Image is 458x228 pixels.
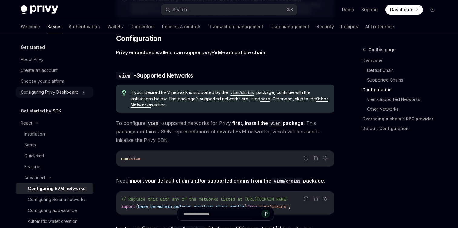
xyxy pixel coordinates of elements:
span: 'viem/chains' [257,204,288,209]
span: , [191,204,194,209]
span: On this page [368,46,396,53]
a: Authentication [69,19,100,34]
h5: Get started by SDK [21,107,61,115]
a: viem/chains [228,90,256,95]
div: Features [24,163,41,170]
div: Search... [173,6,190,13]
a: Automatic wallet creation [16,216,93,227]
span: ⌘ K [287,7,293,12]
div: Configuring EVM networks [28,185,85,192]
span: Dashboard [390,7,413,13]
a: Configuration [362,85,442,95]
a: Overriding a chain’s RPC provider [362,114,442,124]
code: viem/chains [228,90,256,96]
a: Supported Chains [367,75,442,85]
span: from [247,204,257,209]
strong: Privy embedded wallets can support EVM-compatible chain [116,49,265,55]
span: Configuration [116,34,161,43]
span: // Replace this with any of the networks listed at [URL][DOMAIN_NAME] [121,196,288,202]
a: viem-Supported Networks [367,95,442,104]
a: Transaction management [209,19,263,34]
div: About Privy [21,56,44,63]
button: Ask AI [321,195,329,203]
span: viem [131,156,141,161]
a: Configuring EVM networks [16,183,93,194]
span: story [216,204,228,209]
strong: import your default chain and/or supported chains from the package [128,178,324,184]
a: API reference [365,19,394,34]
div: Setup [24,141,36,149]
code: viem [146,120,160,127]
svg: Tip [122,90,126,96]
img: dark logo [21,5,58,14]
a: About Privy [16,54,93,65]
a: Welcome [21,19,40,34]
h5: Get started [21,44,45,51]
a: Basics [47,19,61,34]
a: Dashboard [385,5,423,15]
div: Automatic wallet creation [28,218,78,225]
span: . [116,48,334,57]
span: i [128,156,131,161]
button: Copy the contents from the code block [312,154,320,162]
span: npm [121,156,128,161]
span: If your desired EVM network is supported by the package, continue with the instructions below. Th... [131,89,328,108]
a: viem/chains [271,178,303,184]
span: arbitrum [194,204,213,209]
button: Report incorrect code [302,154,310,162]
a: Support [361,7,378,13]
a: Overview [362,56,442,65]
button: Toggle dark mode [428,5,437,15]
span: , [148,204,150,209]
strong: first, install the package [232,120,304,126]
span: , [228,204,230,209]
button: Ask AI [321,154,329,162]
span: import [121,204,136,209]
a: Other Networks [367,104,442,114]
a: Setup [16,139,93,150]
a: Create an account [16,65,93,76]
span: } [245,204,247,209]
span: base [138,204,148,209]
a: Wallets [107,19,123,34]
button: Send message [261,210,270,218]
span: { [136,204,138,209]
span: To configure -supported networks for Privy, . This package contains JSON representations of sever... [116,119,334,144]
span: , [172,204,174,209]
a: Demo [342,7,354,13]
span: polygon [174,204,191,209]
button: Copy the contents from the code block [312,195,320,203]
div: React [21,119,32,127]
button: Report incorrect code [302,195,310,203]
div: Choose your platform [21,78,64,85]
a: Policies & controls [162,19,201,34]
a: Security [317,19,334,34]
span: -Supported Networks [116,71,193,80]
span: Next, : [116,176,334,185]
a: User management [270,19,309,34]
span: berachain [150,204,172,209]
a: Installation [16,129,93,139]
a: Configuring appearance [16,205,93,216]
span: , [213,204,216,209]
div: Configuring Solana networks [28,196,86,203]
a: viem [268,120,283,126]
a: viem [146,120,160,126]
a: Configuring Solana networks [16,194,93,205]
div: Create an account [21,67,58,74]
div: Installation [24,130,45,138]
code: viem [116,72,134,80]
a: Default Chain [367,65,442,75]
a: Recipes [341,19,358,34]
div: Configuring Privy Dashboard [21,89,78,96]
a: Connectors [130,19,155,34]
div: Quickstart [24,152,44,159]
button: Search...⌘K [161,4,297,15]
a: Default Configuration [362,124,442,133]
a: Features [16,161,93,172]
code: viem [268,120,283,127]
a: here [260,96,270,102]
span: ; [288,204,291,209]
a: Choose your platform [16,76,93,87]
